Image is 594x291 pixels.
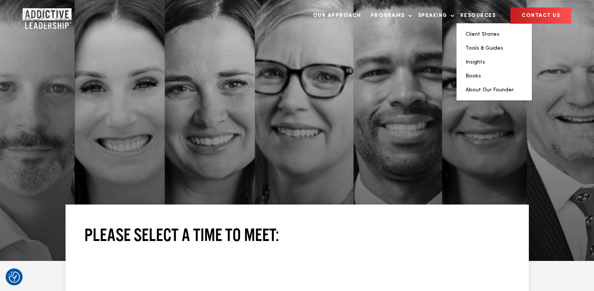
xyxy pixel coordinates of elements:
[457,8,504,23] a: Resources
[84,225,279,244] span: PLEASE SELECT A TIME TO MEET:
[466,59,485,65] a: Insights
[9,271,20,283] img: Revisit consent button
[510,8,571,24] a: CONTACT US
[367,8,412,23] a: Programs
[309,8,365,23] a: Our Approach
[466,32,499,37] a: Client Stories
[466,87,514,92] a: About Our Founder
[9,271,20,283] button: Consent Preferences
[23,8,68,23] a: Home
[466,73,481,79] a: Books
[414,8,455,23] a: Speaking
[466,45,503,51] a: Tools & Guides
